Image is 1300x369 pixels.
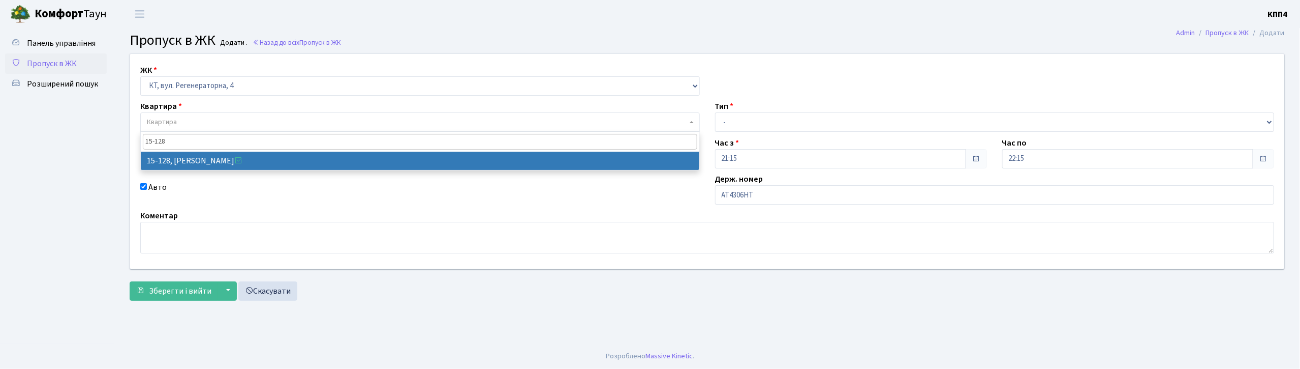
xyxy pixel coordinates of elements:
[27,78,98,90] span: Розширений пошук
[299,38,341,47] span: Пропуск в ЖК
[5,53,107,74] a: Пропуск в ЖК
[5,74,107,94] a: Розширений пошук
[606,351,694,362] div: Розроблено .
[140,100,182,112] label: Квартира
[1206,27,1249,38] a: Пропуск в ЖК
[253,38,341,47] a: Назад до всіхПропуск в ЖК
[130,30,215,50] span: Пропуск в ЖК
[715,100,734,112] label: Тип
[35,6,83,22] b: Комфорт
[5,33,107,53] a: Панель управління
[140,210,178,222] label: Коментар
[27,38,96,49] span: Панель управління
[645,351,693,361] a: Massive Kinetic
[1161,22,1300,44] nav: breadcrumb
[147,117,177,127] span: Квартира
[141,152,699,170] li: 15-128, [PERSON_NAME]
[140,64,157,76] label: ЖК
[715,185,1275,205] input: АА1234АА
[10,4,30,24] img: logo.png
[715,173,763,185] label: Держ. номер
[1268,8,1288,20] a: КПП4
[27,58,77,69] span: Пропуск в ЖК
[149,286,211,297] span: Зберегти і вийти
[148,181,167,193] label: Авто
[1177,27,1195,38] a: Admin
[35,6,107,23] span: Таун
[238,281,297,301] a: Скасувати
[219,39,248,47] small: Додати .
[1249,27,1285,39] li: Додати
[130,281,218,301] button: Зберегти і вийти
[1268,9,1288,20] b: КПП4
[1002,137,1027,149] label: Час по
[127,6,152,22] button: Переключити навігацію
[715,137,739,149] label: Час з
